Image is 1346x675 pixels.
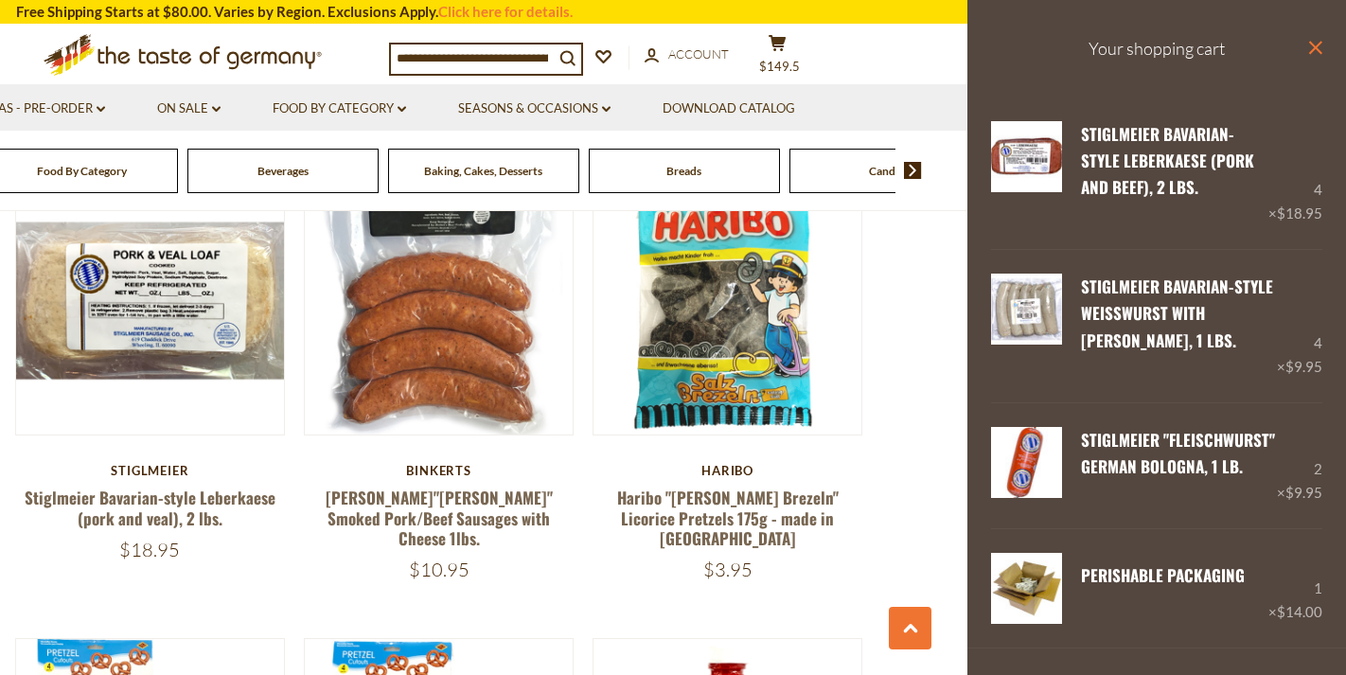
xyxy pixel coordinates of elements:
[305,167,573,435] img: Binkert
[458,98,611,119] a: Seasons & Occasions
[991,427,1062,498] img: Stiglmeier "Fleischwurst" German Bologna, 1 lb.
[869,164,901,178] a: Candy
[668,46,729,62] span: Account
[663,98,795,119] a: Download Catalog
[409,558,469,581] span: $10.95
[593,167,861,435] img: Haribo "Salz Brezeln" Licorice Pretzels 175g - made in Germany
[424,164,542,178] a: Baking, Cakes, Desserts
[749,34,806,81] button: $149.5
[759,59,800,74] span: $149.5
[16,167,284,435] img: Stiglmeier Bavarian-style Leberkaese (pork and veal), 2 lbs.
[304,463,574,478] div: Binkerts
[991,427,1062,505] a: Stiglmeier "Fleischwurst" German Bologna, 1 lb.
[703,558,753,581] span: $3.95
[1277,603,1322,620] span: $14.00
[991,553,1062,624] img: PERISHABLE Packaging
[273,98,406,119] a: Food By Category
[119,538,180,561] span: $18.95
[1285,484,1322,501] span: $9.95
[37,164,127,178] a: Food By Category
[1081,122,1254,200] a: Stiglmeier Bavarian-style Leberkaese (pork and beef), 2 lbs.
[645,44,729,65] a: Account
[25,486,275,529] a: Stiglmeier Bavarian-style Leberkaese (pork and veal), 2 lbs.
[15,463,285,478] div: Stiglmeier
[157,98,221,119] a: On Sale
[904,162,922,179] img: next arrow
[326,486,553,550] a: [PERSON_NAME]"[PERSON_NAME]" Smoked Pork/Beef Sausages with Cheese 1lbs.
[991,121,1062,226] a: Stiglmeier Bavarian-style Leberkaese (pork and beef), 2 lbs.
[593,463,862,478] div: Haribo
[1277,204,1322,222] span: $18.95
[666,164,701,178] a: Breads
[1081,563,1245,587] a: PERISHABLE Packaging
[1081,428,1275,478] a: Stiglmeier "Fleischwurst" German Bologna, 1 lb.
[991,121,1062,192] img: Stiglmeier Bavarian-style Leberkaese (pork and beef), 2 lbs.
[1277,427,1322,505] div: 2 ×
[991,274,1062,345] img: Stiglmeier Bavarian-style Weisswurst with Parsley, 1 lbs.
[1285,358,1322,375] span: $9.95
[438,3,573,20] a: Click here for details.
[1277,274,1322,379] div: 4 ×
[991,274,1062,379] a: Stiglmeier Bavarian-style Weisswurst with Parsley, 1 lbs.
[1268,121,1322,226] div: 4 ×
[1081,275,1273,352] a: Stiglmeier Bavarian-style Weisswurst with [PERSON_NAME], 1 lbs.
[257,164,309,178] a: Beverages
[1268,553,1322,624] div: 1 ×
[617,486,839,550] a: Haribo "[PERSON_NAME] Brezeln" Licorice Pretzels 175g - made in [GEOGRAPHIC_DATA]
